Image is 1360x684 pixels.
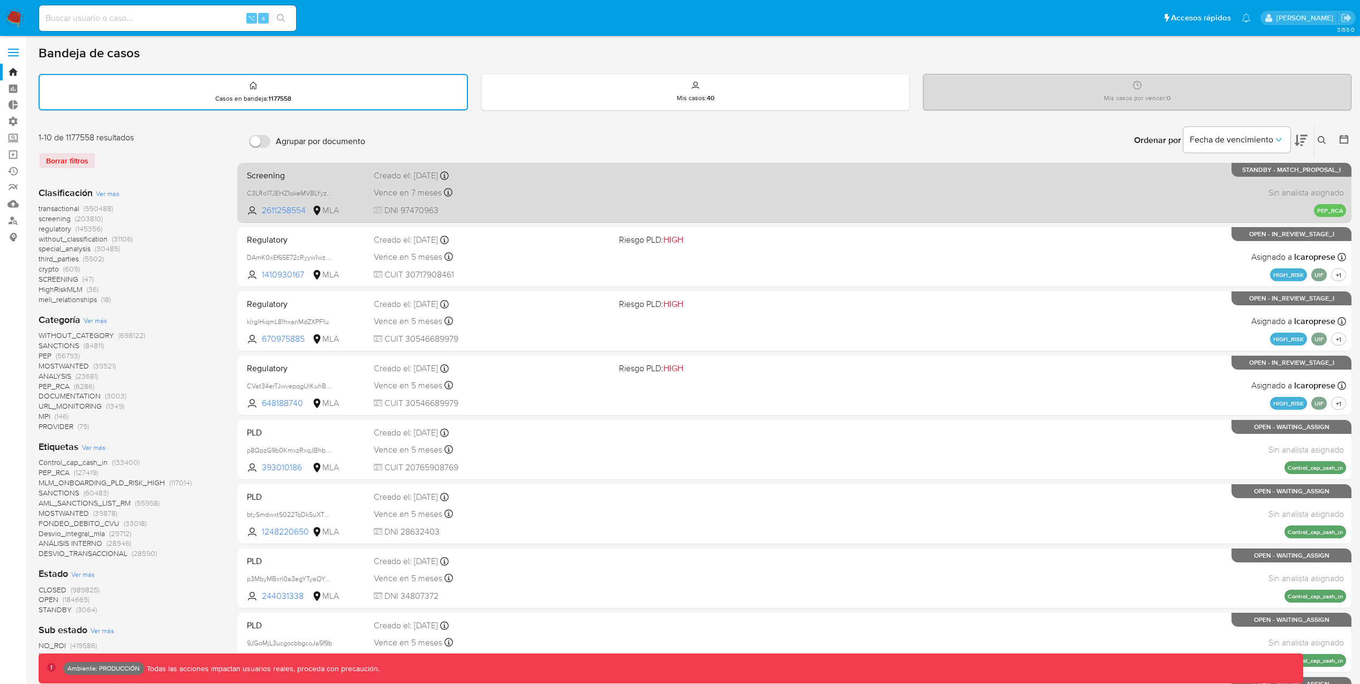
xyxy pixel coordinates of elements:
[144,664,380,674] p: Todas las acciones impactan usuarios reales, proceda con precaución.
[1171,12,1231,24] span: Accesos rápidos
[270,11,292,26] button: search-icon
[1341,12,1352,24] a: Salir
[1242,13,1251,22] a: Notificaciones
[262,13,265,23] span: s
[247,13,255,23] span: ⌥
[39,11,296,25] input: Buscar usuario o caso...
[1276,13,1337,23] p: leidy.martinez@mercadolibre.com.co
[67,666,140,671] p: Ambiente: PRODUCCIÓN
